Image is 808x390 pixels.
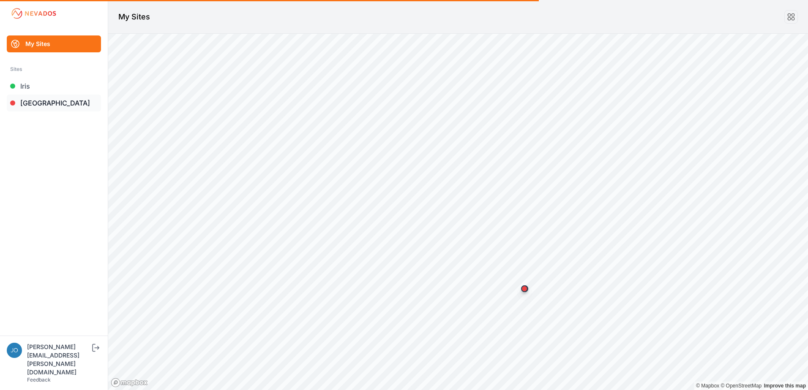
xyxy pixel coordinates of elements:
a: Mapbox [696,383,719,389]
a: Map feedback [764,383,806,389]
a: [GEOGRAPHIC_DATA] [7,95,101,111]
div: [PERSON_NAME][EMAIL_ADDRESS][PERSON_NAME][DOMAIN_NAME] [27,343,90,376]
canvas: Map [108,34,808,390]
a: Iris [7,78,101,95]
a: Feedback [27,376,51,383]
a: OpenStreetMap [721,383,762,389]
div: Sites [10,64,98,74]
img: jonathan.allen@prim.com [7,343,22,358]
h1: My Sites [118,11,150,23]
a: My Sites [7,35,101,52]
div: Map marker [516,280,533,297]
img: Nevados [10,7,57,20]
a: Mapbox logo [111,378,148,387]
